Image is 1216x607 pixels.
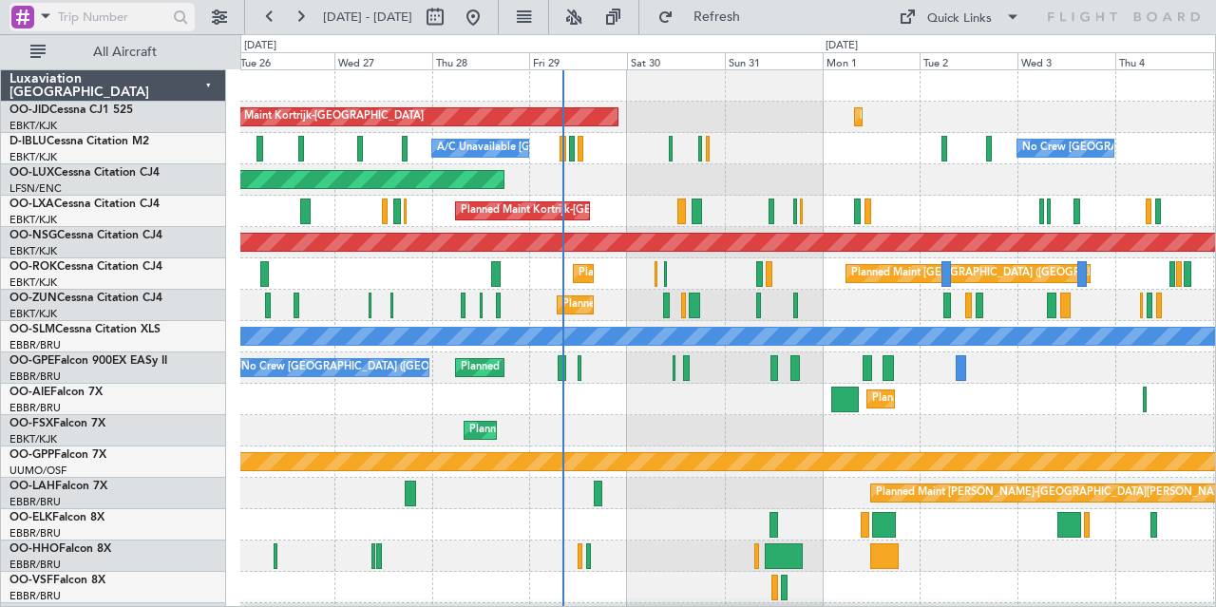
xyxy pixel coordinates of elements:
[9,119,57,133] a: EBKT/KJK
[9,199,54,210] span: OO-LXA
[9,355,54,367] span: OO-GPE
[826,38,858,54] div: [DATE]
[9,464,66,478] a: UUMO/OSF
[469,416,691,445] div: Planned Maint Kortrijk-[GEOGRAPHIC_DATA]
[9,543,59,555] span: OO-HHO
[432,52,530,69] div: Thu 28
[9,449,106,461] a: OO-GPPFalcon 7X
[9,324,55,335] span: OO-SLM
[872,385,1171,413] div: Planned Maint [GEOGRAPHIC_DATA] ([GEOGRAPHIC_DATA])
[927,9,992,28] div: Quick Links
[237,52,334,69] div: Tue 26
[9,261,162,273] a: OO-ROKCessna Citation CJ4
[9,575,105,586] a: OO-VSFFalcon 8X
[9,432,57,446] a: EBKT/KJK
[9,526,61,541] a: EBBR/BRU
[1017,52,1115,69] div: Wed 3
[437,134,740,162] div: A/C Unavailable [GEOGRAPHIC_DATA]-[GEOGRAPHIC_DATA]
[9,418,105,429] a: OO-FSXFalcon 7X
[323,9,412,26] span: [DATE] - [DATE]
[9,261,57,273] span: OO-ROK
[9,418,53,429] span: OO-FSX
[860,103,1081,131] div: Planned Maint Kortrijk-[GEOGRAPHIC_DATA]
[9,558,61,572] a: EBBR/BRU
[920,52,1017,69] div: Tue 2
[9,512,52,523] span: OO-ELK
[9,150,57,164] a: EBKT/KJK
[9,307,57,321] a: EBKT/KJK
[9,355,167,367] a: OO-GPEFalcon 900EX EASy II
[9,136,47,147] span: D-IBLU
[241,353,560,382] div: No Crew [GEOGRAPHIC_DATA] ([GEOGRAPHIC_DATA] National)
[9,324,161,335] a: OO-SLMCessna Citation XLS
[9,104,49,116] span: OO-JID
[9,512,104,523] a: OO-ELKFalcon 8X
[9,167,160,179] a: OO-LUXCessna Citation CJ4
[529,52,627,69] div: Fri 29
[823,52,921,69] div: Mon 1
[851,259,1150,288] div: Planned Maint [GEOGRAPHIC_DATA] ([GEOGRAPHIC_DATA])
[9,104,133,116] a: OO-JIDCessna CJ1 525
[889,2,1030,32] button: Quick Links
[9,589,61,603] a: EBBR/BRU
[649,2,763,32] button: Refresh
[9,449,54,461] span: OO-GPP
[9,481,55,492] span: OO-LAH
[627,52,725,69] div: Sat 30
[461,353,805,382] div: Planned Maint [GEOGRAPHIC_DATA] ([GEOGRAPHIC_DATA] National)
[9,230,162,241] a: OO-NSGCessna Citation CJ4
[9,275,57,290] a: EBKT/KJK
[9,387,103,398] a: OO-AIEFalcon 7X
[9,293,162,304] a: OO-ZUNCessna Citation CJ4
[9,293,57,304] span: OO-ZUN
[9,181,62,196] a: LFSN/ENC
[9,495,61,509] a: EBBR/BRU
[562,291,784,319] div: Planned Maint Kortrijk-[GEOGRAPHIC_DATA]
[9,244,57,258] a: EBKT/KJK
[9,543,111,555] a: OO-HHOFalcon 8X
[1115,52,1213,69] div: Thu 4
[9,481,107,492] a: OO-LAHFalcon 7X
[9,199,160,210] a: OO-LXACessna Citation CJ4
[9,213,57,227] a: EBKT/KJK
[9,370,61,384] a: EBBR/BRU
[49,46,200,59] span: All Aircraft
[677,10,757,24] span: Refresh
[9,387,50,398] span: OO-AIE
[21,37,206,67] button: All Aircraft
[244,38,276,54] div: [DATE]
[461,197,682,225] div: Planned Maint Kortrijk-[GEOGRAPHIC_DATA]
[334,52,432,69] div: Wed 27
[9,575,53,586] span: OO-VSF
[9,338,61,352] a: EBBR/BRU
[9,401,61,415] a: EBBR/BRU
[58,3,167,31] input: Trip Number
[579,259,800,288] div: Planned Maint Kortrijk-[GEOGRAPHIC_DATA]
[9,167,54,179] span: OO-LUX
[9,230,57,241] span: OO-NSG
[217,103,424,131] div: AOG Maint Kortrijk-[GEOGRAPHIC_DATA]
[725,52,823,69] div: Sun 31
[9,136,149,147] a: D-IBLUCessna Citation M2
